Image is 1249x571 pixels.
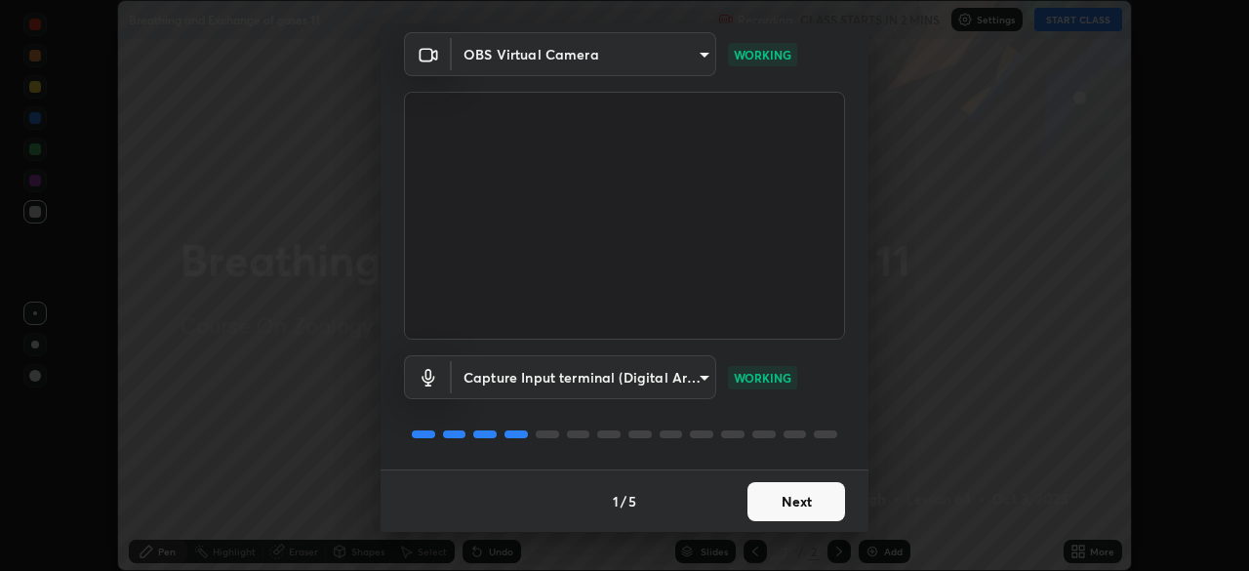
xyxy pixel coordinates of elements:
[734,369,791,387] p: WORKING
[613,491,619,511] h4: 1
[621,491,626,511] h4: /
[734,46,791,63] p: WORKING
[452,355,716,399] div: OBS Virtual Camera
[452,32,716,76] div: OBS Virtual Camera
[628,491,636,511] h4: 5
[747,482,845,521] button: Next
